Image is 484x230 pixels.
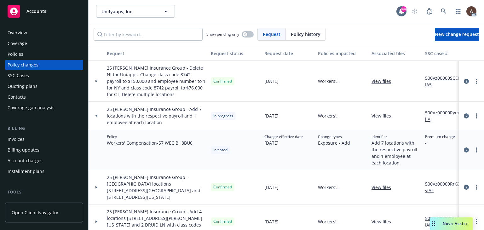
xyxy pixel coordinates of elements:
a: circleInformation [463,146,470,154]
a: 500Vz00000RymGlIAJ [425,109,467,123]
span: Workers' Compensation [318,78,366,84]
a: circleInformation [463,183,470,191]
a: 500Vz00000Re3j6IAB [425,215,467,228]
span: Policy [107,134,193,140]
a: Search [437,5,450,18]
div: Toggle Row Expanded [89,170,104,204]
span: New change request [435,31,479,37]
div: Toggle Row Expanded [89,61,104,102]
div: Request date [264,50,313,57]
button: Request [104,46,208,61]
span: Nova Assist [443,221,468,226]
div: SSC case # [425,50,467,57]
span: Workers' Compensation [318,184,366,191]
div: Invoices [8,134,25,144]
span: Add 7 locations with the respective payroll and 1 employee at each location [372,140,420,166]
div: Request [107,50,206,57]
div: SSC Cases [8,71,29,81]
span: Unifyapps, Inc [101,8,156,15]
div: Installment plans [8,166,44,176]
a: Start snowing [408,5,421,18]
a: Overview [5,28,83,38]
a: View files [372,218,396,225]
div: Overview [8,28,27,38]
span: Show pending only [206,32,239,37]
span: [DATE] [264,112,279,119]
a: Policy changes [5,60,83,70]
div: Toggle Row Expanded [89,102,104,130]
div: Associated files [372,50,420,57]
span: Confirmed [213,184,232,190]
img: photo [466,6,476,16]
a: Account charges [5,156,83,166]
div: Policies [8,49,23,59]
span: Accounts [26,9,46,14]
span: Exposure - Add [318,140,350,146]
a: 500Vz00000SCEIPIA5 [425,75,467,88]
button: Request date [262,46,315,61]
span: In progress [213,113,233,119]
a: more [473,218,480,225]
div: Toggle Row Expanded [89,130,104,170]
span: [DATE] [264,78,279,84]
a: Policies [5,49,83,59]
a: Coverage gap analysis [5,103,83,113]
a: View files [372,112,396,119]
span: [DATE] [264,140,303,146]
div: Quoting plans [8,81,37,91]
div: Drag to move [430,217,438,230]
a: more [473,183,480,191]
div: Tools [5,189,83,195]
button: Unifyapps, Inc [96,5,175,18]
button: Policies impacted [315,46,369,61]
span: Request [263,31,280,37]
span: Workers' Compensation [318,218,366,225]
div: 99+ [401,6,406,12]
a: 500Vz00000RrG3vIAF [425,181,467,194]
a: more [473,78,480,85]
a: circleInformation [463,78,470,85]
button: Associated files [369,46,423,61]
div: Contacts [8,92,26,102]
a: SSC Cases [5,71,83,81]
span: Confirmed [213,78,232,84]
span: Policy history [291,31,320,37]
span: Workers' Compensation - 57 WEC BH8BU0 [107,140,193,146]
span: Identifier [372,134,420,140]
span: 25 [PERSON_NAME] Insurance Group - Delete NI for Uniapps; Change class code 8742 payroll to $150,... [107,65,206,98]
span: 25 [PERSON_NAME] Insurance Group - [GEOGRAPHIC_DATA] locations [STREET_ADDRESS][GEOGRAPHIC_DATA] ... [107,174,206,200]
div: Billing [5,125,83,132]
div: Coverage [8,38,27,49]
span: Change types [318,134,350,140]
span: Initiated [213,147,228,153]
span: - [425,140,455,146]
div: Policy changes [8,60,38,70]
a: Billing updates [5,145,83,155]
span: Workers' Compensation [318,112,366,119]
a: Report a Bug [423,5,435,18]
a: Contacts [5,92,83,102]
span: Change effective date [264,134,303,140]
a: more [473,146,480,154]
span: [DATE] [264,184,279,191]
a: New change request [435,28,479,41]
div: Billing updates [8,145,39,155]
a: View files [372,184,396,191]
a: Installment plans [5,166,83,176]
button: Nova Assist [430,217,473,230]
div: Policies impacted [318,50,366,57]
a: circleInformation [463,112,470,120]
a: Quoting plans [5,81,83,91]
a: Coverage [5,38,83,49]
div: Request status [211,50,259,57]
div: Coverage gap analysis [8,103,55,113]
button: SSC case # [423,46,470,61]
span: [DATE] [264,218,279,225]
a: Invoices [5,134,83,144]
a: more [473,112,480,120]
a: Accounts [5,3,83,20]
span: Open Client Navigator [12,209,59,216]
button: Request status [208,46,262,61]
span: 25 [PERSON_NAME] Insurance Group - Add 7 locations with the respective payroll and 1 employee at ... [107,106,206,126]
a: Switch app [452,5,464,18]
